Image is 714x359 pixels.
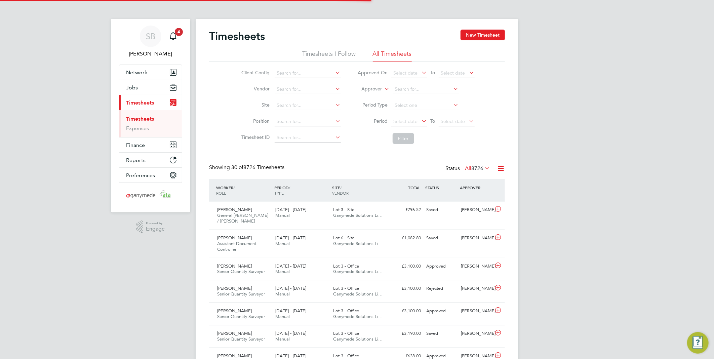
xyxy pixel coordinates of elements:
[459,182,493,194] div: APPROVER
[119,65,182,80] button: Network
[275,336,290,342] span: Manual
[429,68,437,77] span: To
[333,269,383,274] span: Ganymede Solutions Li…
[459,261,493,272] div: [PERSON_NAME]
[393,101,459,110] input: Select one
[331,182,389,199] div: SITE
[119,190,182,200] a: Go to home page
[275,207,306,212] span: [DATE] - [DATE]
[424,204,459,215] div: Saved
[209,30,265,43] h2: Timesheets
[352,86,382,92] label: Approver
[126,157,146,163] span: Reports
[126,99,154,106] span: Timesheets
[441,118,465,124] span: Select date
[275,308,306,314] span: [DATE] - [DATE]
[119,95,182,110] button: Timesheets
[217,308,252,314] span: [PERSON_NAME]
[146,226,165,232] span: Engage
[389,283,424,294] div: £3,100.00
[333,314,383,319] span: Ganymede Solutions Li…
[373,50,412,62] li: All Timesheets
[341,185,342,190] span: /
[303,50,356,62] li: Timesheets I Follow
[424,182,459,194] div: STATUS
[111,19,190,212] nav: Main navigation
[217,330,252,336] span: [PERSON_NAME]
[275,269,290,274] span: Manual
[333,241,383,246] span: Ganymede Solutions Li…
[394,118,418,124] span: Select date
[358,118,388,124] label: Period
[275,133,341,143] input: Search for...
[126,142,145,148] span: Finance
[119,168,182,183] button: Preferences
[119,110,182,137] div: Timesheets
[217,235,252,241] span: [PERSON_NAME]
[424,261,459,272] div: Approved
[389,233,424,244] div: £1,082.80
[333,330,359,336] span: Lot 3 - Office
[358,102,388,108] label: Period Type
[393,133,414,144] button: Filter
[333,263,359,269] span: Lot 3 - Office
[126,69,147,76] span: Network
[126,172,155,178] span: Preferences
[275,353,306,359] span: [DATE] - [DATE]
[217,269,265,274] span: Senior Quantity Surveyor
[126,84,138,91] span: Jobs
[471,165,483,172] span: 8726
[389,261,424,272] div: £3,100.00
[166,26,180,47] a: 4
[274,190,284,196] span: TYPE
[240,86,270,92] label: Vendor
[136,221,165,233] a: Powered byEngage
[275,241,290,246] span: Manual
[333,336,383,342] span: Ganymede Solutions Li…
[441,70,465,76] span: Select date
[275,291,290,297] span: Manual
[119,26,182,58] a: SB[PERSON_NAME]
[389,306,424,317] div: £3,100.00
[275,69,341,78] input: Search for...
[275,314,290,319] span: Manual
[214,182,273,199] div: WORKER
[209,164,286,171] div: Showing
[275,117,341,126] input: Search for...
[146,32,155,41] span: SB
[461,30,505,40] button: New Timesheet
[424,328,459,339] div: Saved
[233,185,235,190] span: /
[389,328,424,339] div: £3,190.00
[289,185,290,190] span: /
[408,185,420,190] span: TOTAL
[275,101,341,110] input: Search for...
[275,263,306,269] span: [DATE] - [DATE]
[275,330,306,336] span: [DATE] - [DATE]
[333,207,355,212] span: Lot 3 - Site
[231,164,243,171] span: 30 of
[275,85,341,94] input: Search for...
[333,291,383,297] span: Ganymede Solutions Li…
[459,283,493,294] div: [PERSON_NAME]
[333,353,359,359] span: Lot 3 - Office
[216,190,226,196] span: ROLE
[119,137,182,152] button: Finance
[126,116,154,122] a: Timesheets
[217,291,265,297] span: Senior Quantity Surveyor
[275,235,306,241] span: [DATE] - [DATE]
[358,70,388,76] label: Approved On
[459,328,493,339] div: [PERSON_NAME]
[424,306,459,317] div: Approved
[240,118,270,124] label: Position
[217,207,252,212] span: [PERSON_NAME]
[445,164,491,173] div: Status
[389,204,424,215] div: £796.52
[175,28,183,36] span: 4
[393,85,459,94] input: Search for...
[126,125,149,131] a: Expenses
[424,233,459,244] div: Saved
[217,241,256,252] span: Assistant Document Controller
[240,134,270,140] label: Timesheet ID
[333,308,359,314] span: Lot 3 - Office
